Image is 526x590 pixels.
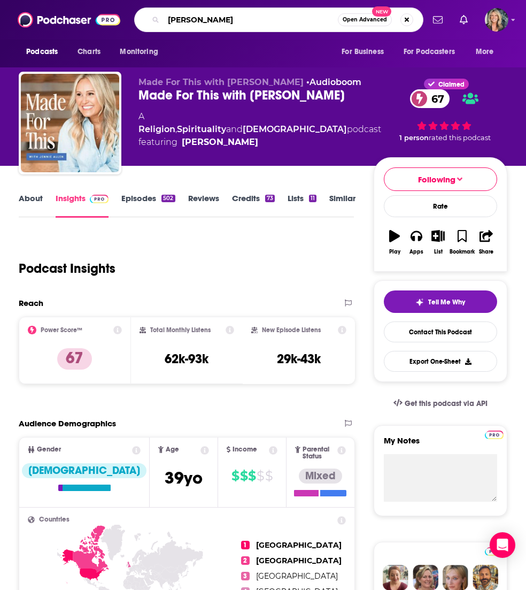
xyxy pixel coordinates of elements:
[410,89,450,108] a: 67
[19,260,115,277] h1: Podcast Insights
[418,174,455,185] span: Following
[232,193,275,218] a: Credits73
[37,446,61,453] span: Gender
[434,249,443,255] div: List
[262,326,321,334] h2: New Episode Listens
[19,42,72,62] button: open menu
[164,11,338,28] input: Search podcasts, credits, & more...
[485,8,508,32] button: Show profile menu
[18,10,120,30] img: Podchaser - Follow, Share and Rate Podcasts
[384,351,497,372] button: Export One-Sheet
[71,42,107,62] a: Charts
[381,77,507,143] div: Claimed67 1 personrated this podcast
[121,193,175,218] a: Episodes502
[404,44,455,59] span: For Podcasters
[406,223,428,262] button: Apps
[243,124,347,134] a: [DEMOGRAPHIC_DATA]
[138,136,381,149] span: featuring
[165,351,208,367] h3: 62k-93k
[57,348,92,370] p: 67
[26,44,58,59] span: Podcasts
[120,44,158,59] span: Monitoring
[397,42,470,62] button: open menu
[450,249,475,255] div: Bookmark
[338,13,392,26] button: Open AdvancedNew
[241,541,250,549] span: 1
[476,44,494,59] span: More
[303,446,336,460] span: Parental Status
[177,124,226,134] a: Spirituality
[475,223,497,262] button: Share
[468,42,507,62] button: open menu
[265,195,275,202] div: 73
[385,390,496,417] a: Get this podcast via API
[257,468,264,485] span: $
[329,193,355,218] a: Similar
[334,42,397,62] button: open menu
[427,223,449,262] button: List
[409,249,423,255] div: Apps
[309,195,316,202] div: 11
[231,468,239,485] span: $
[241,572,250,580] span: 3
[429,11,447,29] a: Show notifications dropdown
[265,468,273,485] span: $
[256,571,338,581] span: [GEOGRAPHIC_DATA]
[310,77,361,87] a: Audioboom
[256,540,342,550] span: [GEOGRAPHIC_DATA]
[78,44,100,59] span: Charts
[485,431,504,439] img: Podchaser Pro
[188,193,219,218] a: Reviews
[56,193,109,218] a: InsightsPodchaser Pro
[138,124,175,134] a: Religion
[415,298,424,307] img: tell me why sparkle
[485,546,504,556] a: Pro website
[256,556,342,565] span: [GEOGRAPHIC_DATA]
[399,134,429,142] span: 1 person
[175,124,177,134] span: ,
[485,429,504,439] a: Pro website
[428,298,465,307] span: Tell Me Why
[166,446,179,453] span: Age
[138,110,381,149] div: A podcast
[226,124,243,134] span: and
[161,195,175,202] div: 502
[241,556,250,565] span: 2
[384,195,497,217] div: Rate
[421,89,450,108] span: 67
[306,77,361,87] span: •
[112,42,172,62] button: open menu
[21,74,119,172] img: Made For This with Jennie Allen
[19,298,43,308] h2: Reach
[342,44,384,59] span: For Business
[372,6,391,17] span: New
[39,516,69,523] span: Countries
[438,82,465,87] span: Claimed
[429,134,491,142] span: rated this podcast
[485,8,508,32] img: User Profile
[384,321,497,342] a: Contact This Podcast
[90,195,109,203] img: Podchaser Pro
[490,532,515,558] div: Open Intercom Messenger
[485,8,508,32] span: Logged in as lisa.beech
[384,290,497,313] button: tell me why sparkleTell Me Why
[165,468,203,488] span: 39 yo
[485,547,504,556] img: Podchaser Pro
[233,446,257,453] span: Income
[299,469,342,484] div: Mixed
[405,399,488,408] span: Get this podcast via API
[138,77,304,87] span: Made For This with [PERSON_NAME]
[384,435,497,454] label: My Notes
[384,223,406,262] button: Play
[240,468,247,485] span: $
[277,351,321,367] h3: 29k-43k
[389,249,400,255] div: Play
[22,463,146,478] div: [DEMOGRAPHIC_DATA]
[479,249,493,255] div: Share
[455,11,472,29] a: Show notifications dropdown
[248,468,256,485] span: $
[182,136,258,149] a: Jennie Allen
[288,193,316,218] a: Lists11
[19,418,116,428] h2: Audience Demographics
